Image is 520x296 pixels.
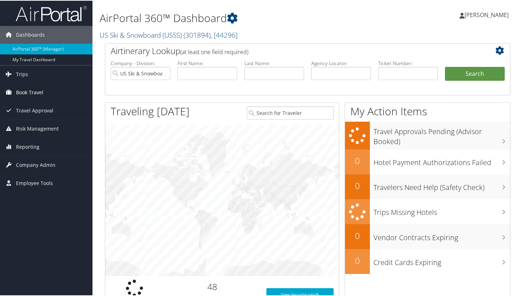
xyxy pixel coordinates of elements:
span: (at least one field required) [180,47,248,55]
h2: Airtinerary Lookup [111,44,471,56]
button: Search [445,66,505,80]
h1: Traveling [DATE] [111,103,190,118]
span: ( 301894 ) [184,30,211,39]
h2: 48 [169,280,256,292]
h2: 0 [345,154,370,166]
h2: 0 [345,229,370,241]
span: Travel Approval [16,101,53,119]
h2: 0 [345,179,370,191]
h3: Vendor Contracts Expiring [373,228,510,242]
span: Dashboards [16,25,45,43]
a: US Ski & Snowboard (USSS) [100,30,238,39]
a: 0Vendor Contracts Expiring [345,223,510,248]
label: First Name: [177,59,237,66]
span: Company Admin [16,155,55,173]
img: airportal-logo.png [16,5,87,21]
a: Trips Missing Hotels [345,199,510,224]
a: 0Travelers Need Help (Safety Check) [345,174,510,199]
h2: 0 [345,254,370,266]
a: 0Hotel Payment Authorizations Failed [345,149,510,174]
h1: AirPortal 360™ Dashboard [100,10,377,25]
span: Trips [16,65,28,83]
span: Reporting [16,137,39,155]
a: [PERSON_NAME] [460,4,516,25]
a: 0Credit Cards Expiring [345,248,510,273]
label: Agency Locator: [311,59,371,66]
h3: Hotel Payment Authorizations Failed [373,153,510,167]
input: Search for Traveler [247,106,334,119]
span: , [ 44296 ] [211,30,238,39]
label: Ticket Number: [378,59,438,66]
span: [PERSON_NAME] [465,10,509,18]
h3: Credit Cards Expiring [373,253,510,267]
h3: Travel Approvals Pending (Advisor Booked) [373,122,510,146]
label: Last Name: [244,59,304,66]
h3: Travelers Need Help (Safety Check) [373,178,510,192]
span: Book Travel [16,83,43,101]
span: Employee Tools [16,174,53,191]
h1: My Action Items [345,103,510,118]
a: Travel Approvals Pending (Advisor Booked) [345,121,510,148]
span: Risk Management [16,119,59,137]
label: Company - Division: [111,59,170,66]
h3: Trips Missing Hotels [373,203,510,217]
